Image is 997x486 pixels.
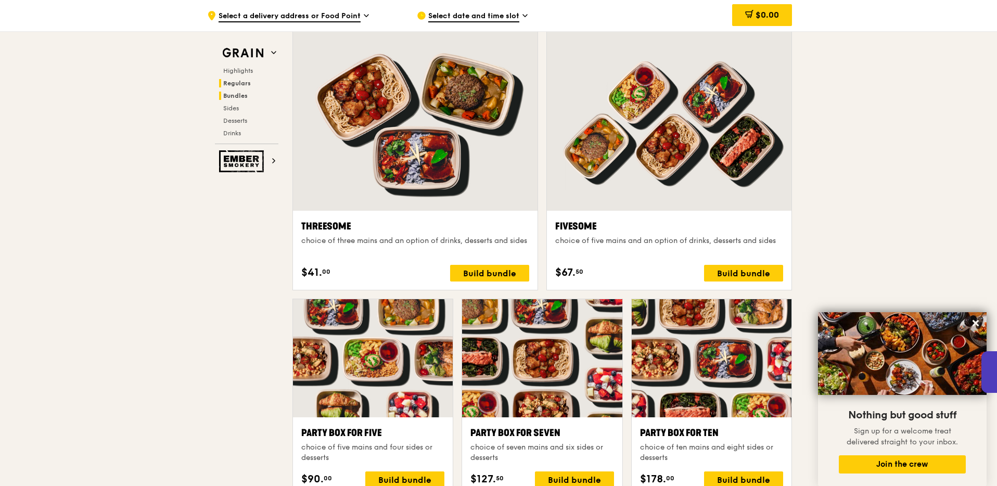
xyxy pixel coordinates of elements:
div: Build bundle [450,265,529,282]
img: Grain web logo [219,44,267,62]
span: Select a delivery address or Food Point [219,11,361,22]
div: Party Box for Ten [640,426,783,440]
div: choice of five mains and four sides or desserts [301,442,444,463]
span: Sign up for a welcome treat delivered straight to your inbox. [847,427,958,446]
div: Build bundle [704,265,783,282]
div: choice of ten mains and eight sides or desserts [640,442,783,463]
span: 50 [496,474,504,482]
span: $67. [555,265,576,280]
span: Select date and time slot [428,11,519,22]
span: Nothing but good stuff [848,409,956,421]
span: Regulars [223,80,251,87]
span: 00 [666,474,674,482]
span: $41. [301,265,322,280]
img: DSC07876-Edit02-Large.jpeg [818,312,987,395]
div: choice of seven mains and six sides or desserts [470,442,613,463]
div: Threesome [301,219,529,234]
span: Bundles [223,92,248,99]
span: 00 [324,474,332,482]
span: Desserts [223,117,247,124]
span: 00 [322,267,330,276]
button: Join the crew [839,455,966,474]
div: choice of five mains and an option of drinks, desserts and sides [555,236,783,246]
span: $0.00 [756,10,779,20]
div: Fivesome [555,219,783,234]
div: Party Box for Five [301,426,444,440]
div: choice of three mains and an option of drinks, desserts and sides [301,236,529,246]
span: Sides [223,105,239,112]
button: Close [967,315,984,331]
span: Drinks [223,130,241,137]
span: 50 [576,267,583,276]
div: Party Box for Seven [470,426,613,440]
img: Ember Smokery web logo [219,150,267,172]
span: Highlights [223,67,253,74]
